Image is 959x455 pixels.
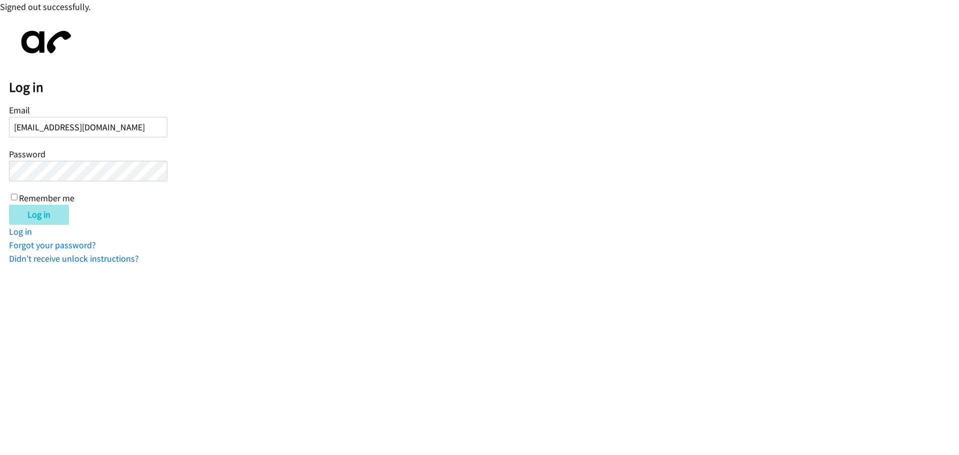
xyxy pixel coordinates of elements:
[9,22,79,62] img: aphone-8a226864a2ddd6a5e75d1ebefc011f4aa8f32683c2d82f3fb0802fe031f96514.svg
[9,205,69,225] input: Log in
[9,239,96,251] a: Forgot your password?
[9,148,45,160] label: Password
[9,253,139,264] a: Didn't receive unlock instructions?
[9,226,32,237] a: Log in
[9,104,30,116] label: Email
[19,192,74,204] label: Remember me
[9,79,959,96] h2: Log in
